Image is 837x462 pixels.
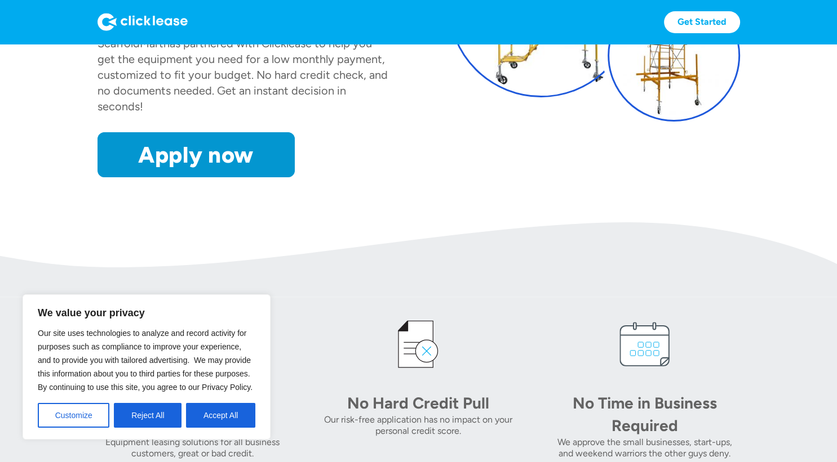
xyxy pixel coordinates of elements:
img: calendar icon [611,311,679,378]
button: Accept All [186,403,255,428]
div: We value your privacy [23,294,271,439]
div: We approve the small businesses, start-ups, and weekend warriors the other guys deny. [550,437,739,459]
button: Reject All [114,403,181,428]
div: Our risk-free application has no impact on your personal credit score. [324,414,513,437]
div: Equipment leasing solutions for all business customers, great or bad credit. [98,437,287,459]
div: No Hard Credit Pull [339,392,497,414]
p: We value your privacy [38,306,255,320]
div: has partnered with Clicklease to help you get the equipment you need for a low monthly payment, c... [98,37,388,113]
button: Customize [38,403,109,428]
span: Our site uses technologies to analyze and record activity for purposes such as compliance to impr... [38,329,253,392]
a: Apply now [98,132,295,177]
img: Logo [98,13,188,31]
div: No Time in Business Required [566,392,724,437]
a: Get Started [664,11,740,33]
img: credit icon [384,311,452,378]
